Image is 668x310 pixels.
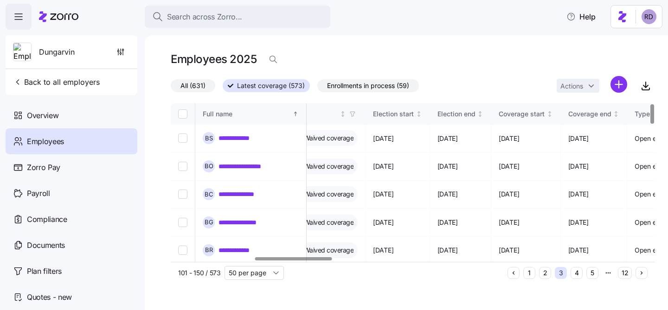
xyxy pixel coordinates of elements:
div: Not sorted [477,111,483,117]
span: [DATE] [568,218,589,227]
span: Waived coverage [301,190,354,199]
a: Documents [6,232,137,258]
span: [DATE] [499,134,519,143]
th: Coverage startNot sorted [491,103,561,125]
span: Payroll [27,188,50,199]
span: Quotes - new [27,291,72,303]
span: Waived coverage [301,133,354,143]
div: Type [635,109,667,119]
div: Not sorted [546,111,553,117]
span: Dungarvin [39,46,75,58]
svg: add icon [610,76,627,93]
button: Search across Zorro... [145,6,330,28]
span: Plan filters [27,266,62,277]
a: Quotes - new [6,284,137,310]
button: Previous page [507,267,520,279]
div: Not sorted [340,111,346,117]
div: Not sorted [613,111,619,117]
div: Coverage end [568,109,611,119]
span: B G [205,219,213,225]
span: [DATE] [373,134,393,143]
a: Overview [6,102,137,128]
span: Search across Zorro... [167,11,242,23]
button: Next page [636,267,648,279]
img: Employer logo [13,43,31,62]
a: Zorro Pay [6,154,137,180]
input: Select record 5 [178,246,187,255]
span: Overview [27,110,58,121]
button: Back to all employers [9,73,103,91]
span: [DATE] [437,190,458,199]
span: Zorro Pay [27,162,60,173]
span: [DATE] [437,246,458,255]
span: [DATE] [499,162,519,171]
span: B R [205,247,213,253]
span: [DATE] [499,218,519,227]
span: Enrollments in process (59) [327,80,409,92]
span: Compliance [27,214,67,225]
button: 2 [539,267,551,279]
input: Select record 3 [178,190,187,199]
button: 3 [555,267,567,279]
span: [DATE] [373,218,393,227]
span: [DATE] [499,246,519,255]
th: Full nameSorted ascending [195,103,307,125]
th: Election endNot sorted [430,103,492,125]
span: [DATE] [437,134,458,143]
input: Select record 4 [178,218,187,227]
button: 5 [586,267,598,279]
a: Compliance [6,206,137,232]
span: [DATE] [437,162,458,171]
span: [DATE] [373,246,393,255]
span: [DATE] [568,190,589,199]
span: [DATE] [568,162,589,171]
span: Waived coverage [301,218,354,227]
a: Plan filters [6,258,137,284]
button: 12 [618,267,632,279]
span: Latest coverage (573) [237,80,305,92]
div: Election end [437,109,475,119]
input: Select all records [178,109,187,119]
input: Select record 2 [178,162,187,171]
button: Help [559,7,603,26]
div: Full name [203,109,291,119]
span: Back to all employers [13,76,100,88]
span: [DATE] [373,162,393,171]
button: 4 [571,267,583,279]
span: Waived coverage [301,246,354,255]
input: Select record 1 [178,133,187,143]
span: B S [205,135,213,141]
div: Election start [373,109,414,119]
span: All (631) [180,80,206,92]
a: Payroll [6,180,137,206]
th: StatusNot sorted [278,103,366,125]
div: Coverage start [499,109,545,119]
span: [DATE] [499,190,519,199]
a: Employees [6,128,137,154]
span: B C [205,191,213,197]
span: Help [566,11,596,22]
button: Actions [557,79,599,93]
span: [DATE] [568,134,589,143]
h1: Employees 2025 [171,52,257,66]
span: Waived coverage [301,162,354,171]
span: [DATE] [568,246,589,255]
span: [DATE] [373,190,393,199]
span: Employees [27,136,64,147]
th: Coverage endNot sorted [561,103,628,125]
button: 1 [523,267,535,279]
span: Actions [560,83,583,89]
div: Sorted ascending [292,111,299,117]
span: 101 - 150 / 573 [178,268,221,278]
span: [DATE] [437,218,458,227]
div: Not sorted [416,111,422,117]
span: B O [205,163,213,169]
th: Election startNot sorted [366,103,430,125]
span: Documents [27,240,65,251]
div: Status [285,109,338,119]
img: 6d862e07fa9c5eedf81a4422c42283ac [642,9,656,24]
